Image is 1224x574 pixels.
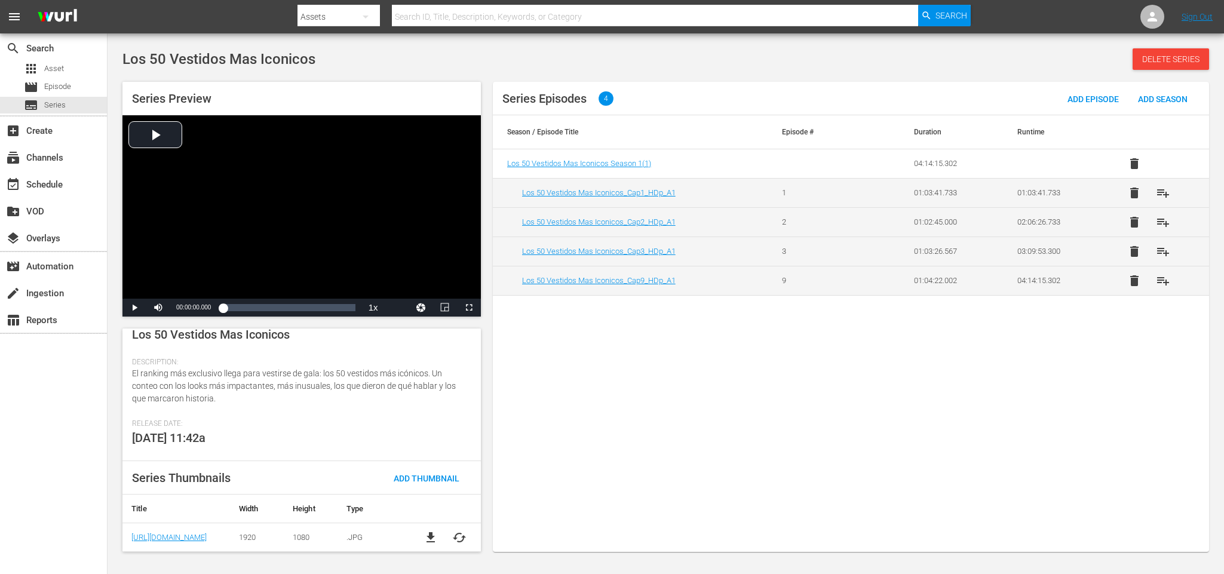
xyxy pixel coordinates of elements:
[1156,215,1170,229] span: playlist_add
[1182,12,1213,22] a: Sign Out
[1003,237,1106,266] td: 03:09:53.300
[6,204,20,219] span: VOD
[1058,88,1128,109] button: Add Episode
[132,91,211,106] span: Series Preview
[338,523,409,552] td: .JPG
[900,266,1003,295] td: 01:04:22.002
[1133,48,1209,70] button: Delete Series
[338,495,409,523] th: Type
[122,299,146,317] button: Play
[502,91,587,106] span: Series Episodes
[132,369,456,403] span: El ranking más exclusivo llega para vestirse de gala: los 50 vestidos más icónicos. Un conteo con...
[1127,156,1142,171] span: delete
[384,467,469,489] button: Add Thumbnail
[507,159,651,168] span: Los 50 Vestidos Mas Iconicos Season 1 ( 1 )
[935,5,967,26] span: Search
[1133,54,1209,64] span: Delete Series
[1149,208,1177,237] button: playlist_add
[507,159,651,168] a: Los 50 Vestidos Mas Iconicos Season 1(1)
[6,124,20,138] span: Create
[24,80,38,94] span: Episode
[6,231,20,245] span: Overlays
[6,41,20,56] span: Search
[1120,208,1149,237] button: delete
[284,523,338,552] td: 1080
[1127,186,1142,200] span: delete
[1120,237,1149,266] button: delete
[1120,179,1149,207] button: delete
[132,358,465,367] span: Description:
[1156,274,1170,288] span: playlist_add
[122,115,481,317] div: Video Player
[1127,215,1142,229] span: delete
[1058,94,1128,104] span: Add Episode
[132,419,465,429] span: Release Date:
[44,81,71,93] span: Episode
[522,217,676,226] a: Los 50 Vestidos Mas Iconicos_Cap2_HDp_A1
[384,474,469,483] span: Add Thumbnail
[132,431,205,445] span: [DATE] 11:42a
[6,313,20,327] span: Reports
[131,533,207,542] a: [URL][DOMAIN_NAME]
[1156,186,1170,200] span: playlist_add
[900,237,1003,266] td: 01:03:26.567
[433,299,457,317] button: Picture-in-Picture
[452,530,467,545] button: cached
[768,207,871,237] td: 2
[918,5,971,26] button: Search
[284,495,338,523] th: Height
[522,188,676,197] a: Los 50 Vestidos Mas Iconicos_Cap1_HDp_A1
[900,178,1003,207] td: 01:03:41.733
[24,98,38,112] span: Series
[1120,149,1149,178] button: delete
[522,247,676,256] a: Los 50 Vestidos Mas Iconicos_Cap3_HDp_A1
[1127,244,1142,259] span: delete
[1003,178,1106,207] td: 01:03:41.733
[146,299,170,317] button: Mute
[1003,266,1106,295] td: 04:14:15.302
[361,299,385,317] button: Playback Rate
[900,115,1003,149] th: Duration
[768,266,871,295] td: 9
[44,99,66,111] span: Series
[1149,237,1177,266] button: playlist_add
[409,299,433,317] button: Jump To Time
[230,495,284,523] th: Width
[424,530,438,545] a: file_download
[122,51,315,67] span: Los 50 Vestidos Mas Iconicos
[6,286,20,300] span: Ingestion
[6,177,20,192] span: Schedule
[900,149,1003,179] td: 04:14:15.302
[1149,179,1177,207] button: playlist_add
[1149,266,1177,295] button: playlist_add
[132,327,290,342] span: Los 50 Vestidos Mas Iconicos
[6,151,20,165] span: Channels
[44,63,64,75] span: Asset
[1120,266,1149,295] button: delete
[1127,274,1142,288] span: delete
[599,91,613,106] span: 4
[6,259,20,274] span: Automation
[493,115,768,149] th: Season / Episode Title
[24,62,38,76] span: Asset
[768,237,871,266] td: 3
[768,178,871,207] td: 1
[122,495,230,523] th: Title
[176,304,211,311] span: 00:00:00.000
[29,3,86,31] img: ans4CAIJ8jUAAAAAAAAAAAAAAAAAAAAAAAAgQb4GAAAAAAAAAAAAAAAAAAAAAAAAJMjXAAAAAAAAAAAAAAAAAAAAAAAAgAT5G...
[132,471,231,485] span: Series Thumbnails
[1156,244,1170,259] span: playlist_add
[1003,207,1106,237] td: 02:06:26.733
[1003,115,1106,149] th: Runtime
[768,115,871,149] th: Episode #
[230,523,284,552] td: 1920
[522,276,676,285] a: Los 50 Vestidos Mas Iconicos_Cap9_HDp_A1
[457,299,481,317] button: Fullscreen
[1128,88,1197,109] button: Add Season
[7,10,22,24] span: menu
[1128,94,1197,104] span: Add Season
[223,304,355,311] div: Progress Bar
[900,207,1003,237] td: 01:02:45.000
